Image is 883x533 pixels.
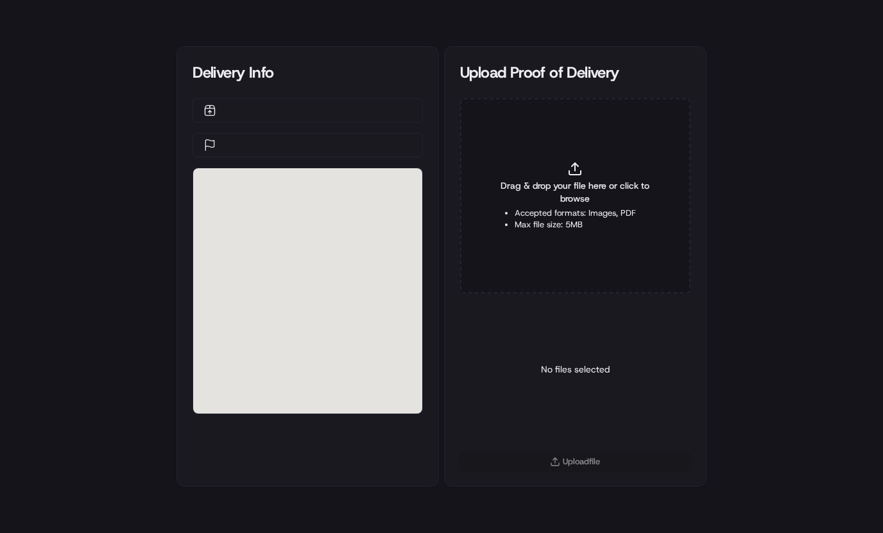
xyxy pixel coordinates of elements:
[492,179,658,205] span: Drag & drop your file here or click to browse
[193,62,423,83] div: Delivery Info
[515,207,636,219] li: Accepted formats: Images, PDF
[460,62,690,83] div: Upload Proof of Delivery
[541,363,610,376] p: No files selected
[193,168,422,414] div: 0
[515,219,636,231] li: Max file size: 5MB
